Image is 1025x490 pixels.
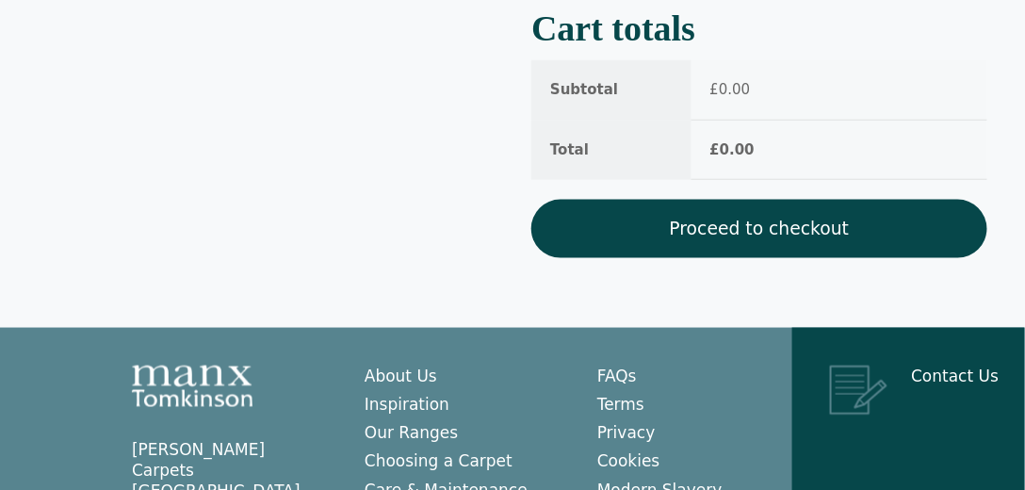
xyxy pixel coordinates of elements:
[365,452,512,471] a: Choosing a Carpet
[710,81,720,98] span: £
[597,367,637,385] a: FAQs
[597,395,644,414] a: Terms
[365,424,458,443] a: Our Ranges
[912,367,1000,385] a: Contact Us
[710,141,755,158] bdi: 0.00
[365,395,449,414] a: Inspiration
[531,15,987,42] h2: Cart totals
[365,367,437,385] a: About Us
[132,366,252,407] img: Manx Tomkinson Logo
[710,81,751,98] bdi: 0.00
[531,121,691,181] th: Total
[597,424,656,443] a: Privacy
[531,60,691,121] th: Subtotal
[597,452,660,471] a: Cookies
[531,200,987,258] a: Proceed to checkout
[710,141,720,158] span: £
